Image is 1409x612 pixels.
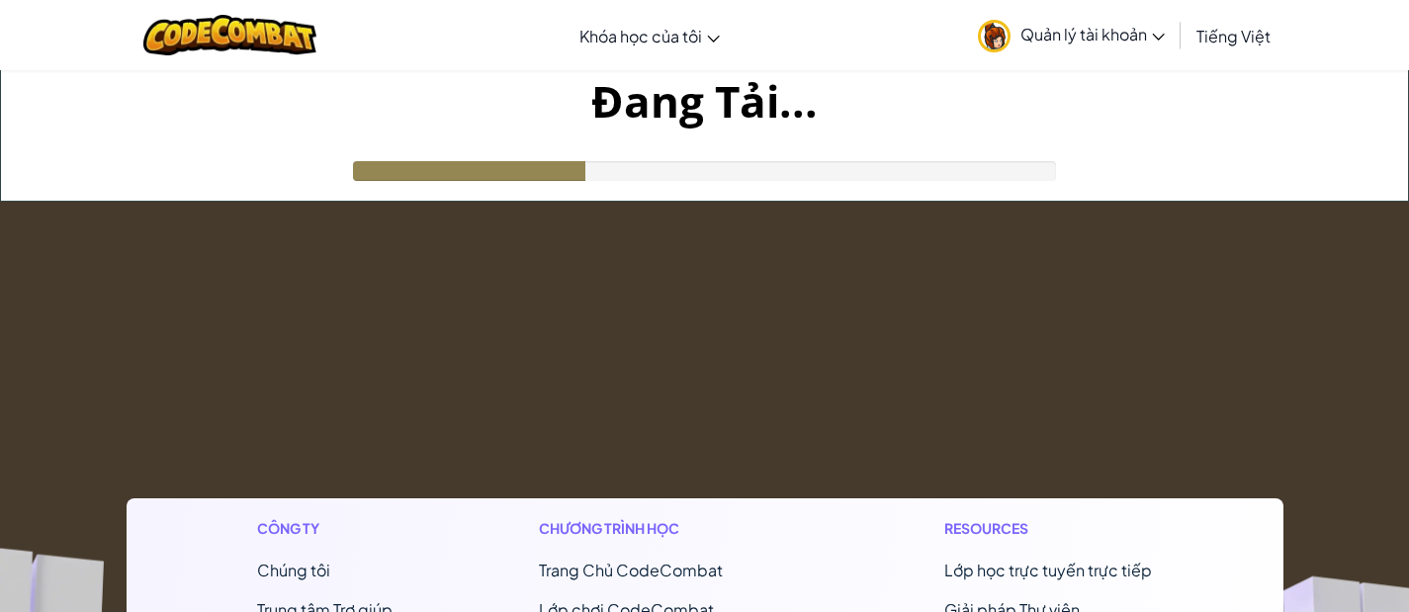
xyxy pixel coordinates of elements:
[579,26,702,46] span: Khóa học của tôi
[968,4,1175,66] a: Quản lý tài khoản
[257,560,330,580] a: Chúng tôi
[539,518,799,539] h1: Chương trình học
[570,9,730,62] a: Khóa học của tôi
[1196,26,1271,46] span: Tiếng Việt
[143,15,316,55] img: CodeCombat logo
[1,70,1408,131] h1: Đang Tải...
[978,20,1011,52] img: avatar
[539,560,723,580] span: Trang Chủ CodeCombat
[1020,24,1165,44] span: Quản lý tài khoản
[944,560,1152,580] a: Lớp học trực tuyến trực tiếp
[257,518,393,539] h1: Công ty
[944,518,1152,539] h1: Resources
[1187,9,1280,62] a: Tiếng Việt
